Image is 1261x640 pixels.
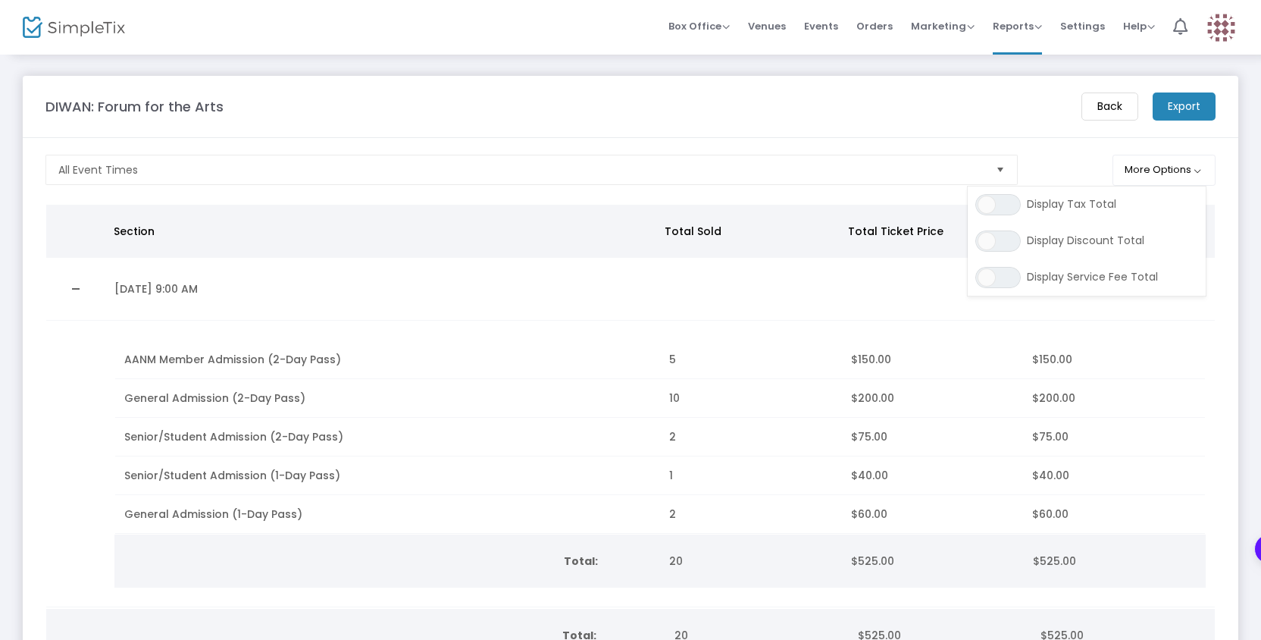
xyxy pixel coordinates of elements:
[58,162,138,177] span: All Event Times
[46,205,1215,607] div: Data table
[669,391,680,406] span: 10
[804,7,838,45] span: Events
[748,7,786,45] span: Venues
[1032,391,1075,406] span: $200.00
[851,554,894,569] span: $525.00
[105,258,660,321] td: [DATE] 9:00 AM
[124,352,341,367] span: AANM Member Admission (2-Day Pass)
[856,7,893,45] span: Orders
[105,205,655,258] th: Section
[669,507,676,522] span: 2
[669,429,676,444] span: 2
[45,96,224,117] m-panel-title: DIWAN: Forum for the Arts
[1032,429,1069,444] span: $75.00
[848,224,943,239] span: Total Ticket Price
[124,507,302,522] span: General Admission (1-Day Pass)
[1032,507,1069,522] span: $60.00
[669,554,683,569] span: 20
[55,277,96,301] a: Collapse Details
[911,19,975,33] span: Marketing
[668,19,730,33] span: Box Office
[1033,554,1076,569] span: $525.00
[669,468,673,483] span: 1
[851,468,888,483] span: $40.00
[993,19,1042,33] span: Reports
[1081,93,1138,121] m-button: Back
[968,259,1206,296] div: Display Service Fee Total
[968,223,1206,259] div: Display Discount Total
[1032,352,1072,367] span: $150.00
[851,391,894,406] span: $200.00
[1153,93,1216,121] m-button: Export
[564,554,598,569] b: Total:
[851,352,891,367] span: $150.00
[968,187,1206,223] div: Display Tax Total
[669,352,676,367] span: 5
[1060,7,1105,45] span: Settings
[124,391,305,406] span: General Admission (2-Day Pass)
[1112,155,1216,186] button: More Options
[851,429,887,444] span: $75.00
[1123,19,1155,33] span: Help
[851,507,887,522] span: $60.00
[990,155,1011,184] button: Select
[124,468,340,483] span: Senior/Student Admission (1-Day Pass)
[124,429,343,444] span: Senior/Student Admission (2-Day Pass)
[1032,468,1069,483] span: $40.00
[656,205,839,258] th: Total Sold
[115,340,1205,534] div: Data table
